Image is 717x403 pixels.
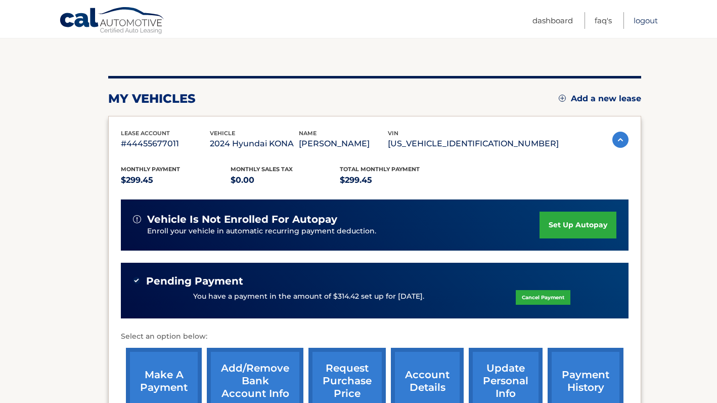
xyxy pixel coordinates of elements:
p: #44455677011 [121,137,210,151]
span: name [299,130,317,137]
span: vin [388,130,398,137]
p: Select an option below: [121,331,629,343]
p: Enroll your vehicle in automatic recurring payment deduction. [147,226,540,237]
span: vehicle [210,130,235,137]
span: Monthly Payment [121,166,180,173]
p: $0.00 [231,173,340,187]
img: check-green.svg [133,277,140,284]
p: You have a payment in the amount of $314.42 set up for [DATE]. [193,291,424,302]
span: lease account [121,130,170,137]
p: $299.45 [340,173,450,187]
a: Logout [634,12,658,29]
p: $299.45 [121,173,231,187]
a: set up autopay [540,212,616,238]
span: Monthly sales Tax [231,166,293,173]
p: 2024 Hyundai KONA [210,137,299,151]
span: Total Monthly Payment [340,166,420,173]
a: Cal Automotive [59,7,165,36]
a: Cancel Payment [516,290,570,305]
img: alert-white.svg [133,215,141,223]
img: add.svg [559,95,566,102]
h2: my vehicles [108,91,196,106]
a: Add a new lease [559,94,641,104]
p: [US_VEHICLE_IDENTIFICATION_NUMBER] [388,137,559,151]
img: accordion-active.svg [612,132,629,148]
a: FAQ's [595,12,612,29]
p: [PERSON_NAME] [299,137,388,151]
span: vehicle is not enrolled for autopay [147,213,337,226]
a: Dashboard [532,12,573,29]
span: Pending Payment [146,275,243,288]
